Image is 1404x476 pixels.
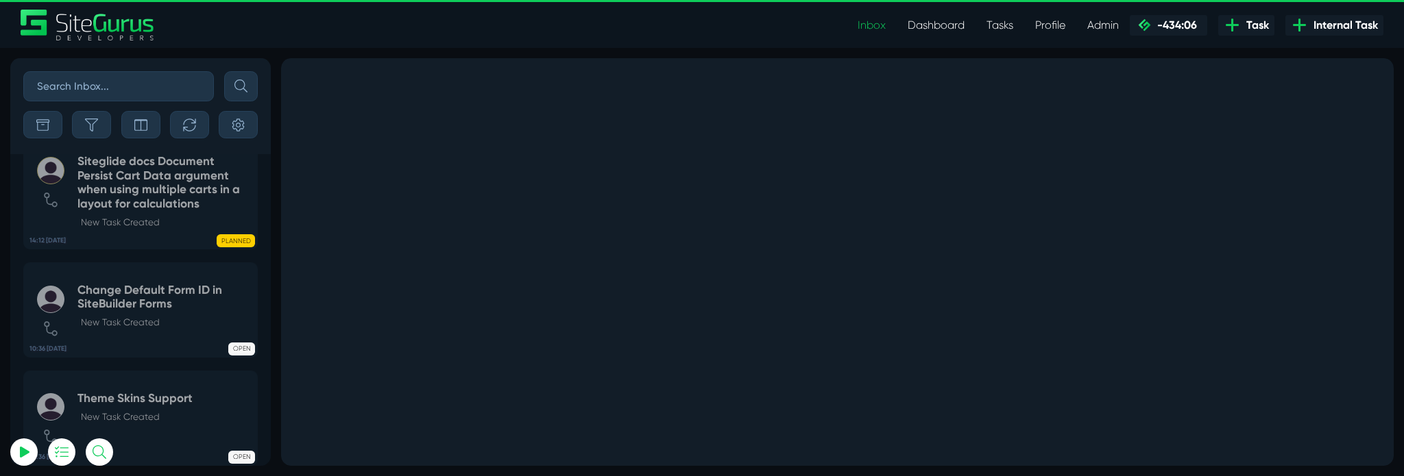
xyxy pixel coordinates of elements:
p: New Task Created [81,410,193,424]
a: Tasks [976,12,1024,39]
a: Profile [1024,12,1076,39]
span: Task [1241,17,1269,34]
p: New Task Created [81,316,251,329]
span: PLANNED [217,234,255,247]
b: 10:36 [DATE] [29,344,66,353]
a: Internal Task [1285,15,1383,36]
span: OPEN [228,451,255,464]
a: Inbox [847,12,897,39]
span: -434:06 [1152,18,1197,32]
span: Internal Task [1308,17,1378,34]
a: Admin [1076,12,1130,39]
a: SiteGurus [21,10,155,40]
a: 10:36 [DATE] Theme Skins SupportNew Task Created OPEN [23,371,258,466]
a: -434:06 [1130,15,1207,36]
b: 10:36 [DATE] [29,452,66,462]
h5: Siteglide docs Document Persist Cart Data argument when using multiple carts in a layout for calc... [77,154,251,210]
input: Search Inbox... [23,71,214,101]
span: OPEN [228,342,255,355]
a: 14:12 [DATE] Siteglide docs Document Persist Cart Data argument when using multiple carts in a la... [23,134,258,250]
h5: Change Default Form ID in SiteBuilder Forms [77,283,251,311]
p: New Task Created [81,216,251,229]
img: Sitegurus Logo [21,10,155,40]
a: Dashboard [897,12,976,39]
h5: Theme Skins Support [77,391,193,405]
a: Task [1218,15,1274,36]
a: 10:36 [DATE] Change Default Form ID in SiteBuilder FormsNew Task Created OPEN [23,262,258,358]
b: 14:12 [DATE] [29,236,66,245]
